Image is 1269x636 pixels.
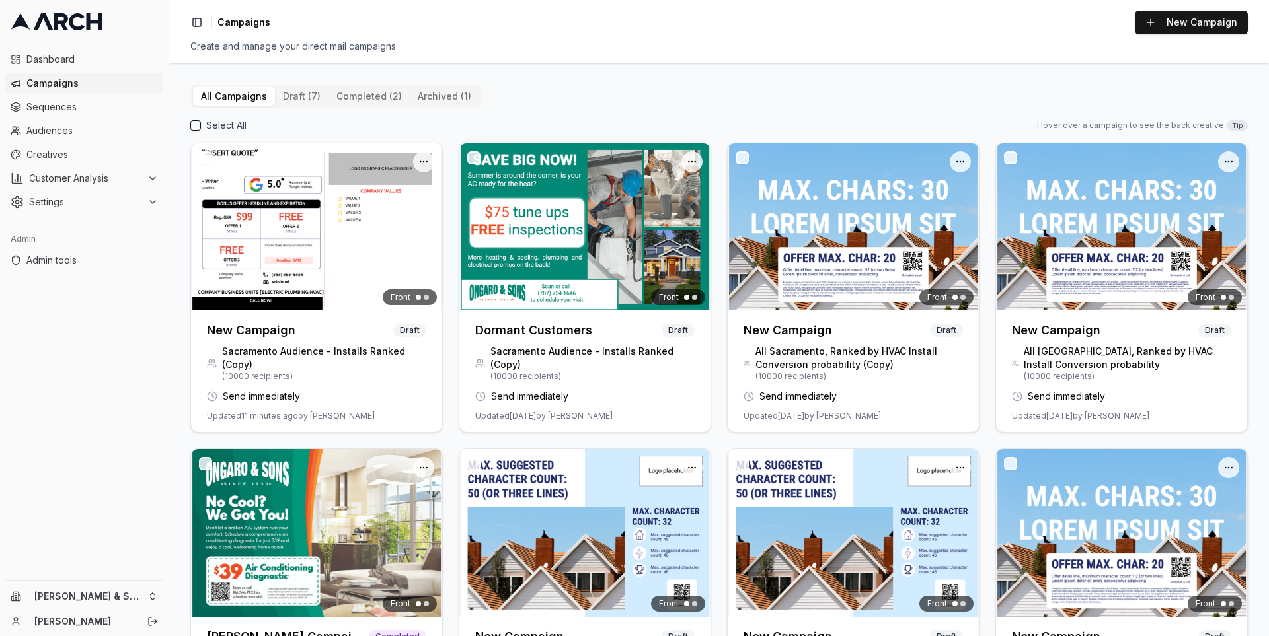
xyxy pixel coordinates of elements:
[755,345,963,371] span: All Sacramento, Ranked by HVAC Install Conversion probability (Copy)
[1135,11,1248,34] button: New Campaign
[930,324,963,337] span: Draft
[996,449,1247,616] img: Front creative for New Campaign
[744,321,832,339] h3: New Campaign
[223,390,300,403] span: Send immediately
[1024,371,1231,382] span: ( 10000 recipients)
[34,590,142,602] span: [PERSON_NAME] & Sons
[26,148,158,161] span: Creatives
[5,168,163,189] button: Customer Analysis
[1196,292,1215,302] span: Front
[927,292,947,302] span: Front
[191,143,442,310] img: Front creative for New Campaign
[410,87,479,106] button: archived (1)
[5,49,163,70] a: Dashboard
[5,96,163,118] a: Sequences
[143,612,162,631] button: Log out
[190,40,1248,53] div: Create and manage your direct mail campaigns
[193,87,275,106] button: All Campaigns
[222,371,426,382] span: ( 10000 recipients)
[744,411,881,421] span: Updated [DATE] by [PERSON_NAME]
[1012,321,1100,339] h3: New Campaign
[29,172,142,185] span: Customer Analysis
[490,371,695,382] span: ( 10000 recipients)
[328,87,410,106] button: completed (2)
[393,324,426,337] span: Draft
[1028,390,1105,403] span: Send immediately
[5,120,163,141] a: Audiences
[26,254,158,267] span: Admin tools
[391,598,410,609] span: Front
[728,143,979,310] img: Front creative for New Campaign
[26,77,158,90] span: Campaigns
[1024,345,1231,371] span: All [GEOGRAPHIC_DATA], Ranked by HVAC Install Conversion probability
[1227,120,1248,131] span: Tip
[491,390,568,403] span: Send immediately
[34,615,133,628] a: [PERSON_NAME]
[207,411,375,421] span: Updated 11 minutes ago by [PERSON_NAME]
[217,16,270,29] nav: breadcrumb
[5,586,163,607] button: [PERSON_NAME] & Sons
[217,16,270,29] span: Campaigns
[206,119,247,132] label: Select All
[1037,120,1224,131] span: Hover over a campaign to see the back creative
[275,87,328,106] button: draft (7)
[5,192,163,213] button: Settings
[475,321,592,339] h3: Dormant Customers
[759,390,837,403] span: Send immediately
[475,411,613,421] span: Updated [DATE] by [PERSON_NAME]
[191,449,442,616] img: Front creative for Ongaro Campaign May 14th 2025
[207,321,295,339] h3: New Campaign
[728,449,979,616] img: Front creative for New Campaign
[659,598,679,609] span: Front
[1196,598,1215,609] span: Front
[5,73,163,94] a: Campaigns
[391,292,410,302] span: Front
[927,598,947,609] span: Front
[5,144,163,165] a: Creatives
[26,124,158,137] span: Audiences
[755,371,963,382] span: ( 10000 recipients)
[1012,411,1149,421] span: Updated [DATE] by [PERSON_NAME]
[996,143,1247,310] img: Front creative for New Campaign
[5,250,163,271] a: Admin tools
[459,449,711,616] img: Front creative for New Campaign
[29,195,142,209] span: Settings
[26,53,158,66] span: Dashboard
[26,100,158,114] span: Sequences
[490,345,695,371] span: Sacramento Audience - Installs Ranked (Copy)
[1198,324,1231,337] span: Draft
[662,324,695,337] span: Draft
[222,345,426,371] span: Sacramento Audience - Installs Ranked (Copy)
[459,143,711,310] img: Front creative for Dormant Customers
[659,292,679,302] span: Front
[5,229,163,250] div: Admin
